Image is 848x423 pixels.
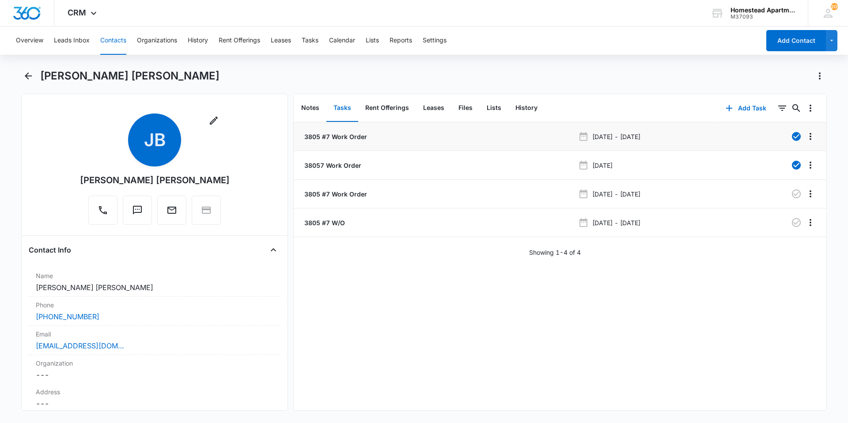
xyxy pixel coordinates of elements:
[88,209,117,217] a: Call
[803,187,818,201] button: Overflow Menu
[803,129,818,144] button: Overflow Menu
[29,245,71,255] h4: Contact Info
[813,69,827,83] button: Actions
[508,94,545,122] button: History
[36,340,124,351] a: [EMAIL_ADDRESS][DOMAIN_NAME]
[803,101,818,115] button: Overflow Menu
[29,384,280,413] div: Address---
[36,300,273,310] label: Phone
[529,248,581,257] p: Showing 1-4 of 4
[29,268,280,297] div: Name[PERSON_NAME] [PERSON_NAME]
[731,14,795,20] div: account id
[88,196,117,225] button: Call
[36,282,273,293] dd: [PERSON_NAME] [PERSON_NAME]
[271,26,291,55] button: Leases
[21,69,35,83] button: Back
[302,26,318,55] button: Tasks
[188,26,208,55] button: History
[592,132,640,141] p: [DATE] - [DATE]
[303,218,345,227] a: 3805 #7 W/O
[68,8,86,17] span: CRM
[36,359,273,368] label: Organization
[100,26,126,55] button: Contacts
[326,94,358,122] button: Tasks
[123,209,152,217] a: Text
[36,271,273,280] label: Name
[303,161,361,170] a: 38057 Work Order
[157,209,186,217] a: Email
[451,94,480,122] button: Files
[123,196,152,225] button: Text
[803,215,818,230] button: Overflow Menu
[54,26,90,55] button: Leads Inbox
[480,94,508,122] button: Lists
[266,243,280,257] button: Close
[29,297,280,326] div: Phone[PHONE_NUMBER]
[36,311,99,322] a: [PHONE_NUMBER]
[831,3,838,10] span: 205
[358,94,416,122] button: Rent Offerings
[592,161,613,170] p: [DATE]
[416,94,451,122] button: Leases
[831,3,838,10] div: notifications count
[36,329,273,339] label: Email
[128,113,181,166] span: JB
[294,94,326,122] button: Notes
[36,387,273,397] label: Address
[366,26,379,55] button: Lists
[137,26,177,55] button: Organizations
[775,101,789,115] button: Filters
[717,98,775,119] button: Add Task
[423,26,447,55] button: Settings
[36,398,273,409] dd: ---
[29,326,280,355] div: Email[EMAIL_ADDRESS][DOMAIN_NAME]
[303,189,367,199] a: 3805 #7 Work Order
[219,26,260,55] button: Rent Offerings
[36,370,273,380] dd: ---
[766,30,826,51] button: Add Contact
[29,355,280,384] div: Organization---
[592,189,640,199] p: [DATE] - [DATE]
[80,174,230,187] div: [PERSON_NAME] [PERSON_NAME]
[789,101,803,115] button: Search...
[592,218,640,227] p: [DATE] - [DATE]
[390,26,412,55] button: Reports
[157,196,186,225] button: Email
[40,69,220,83] h1: [PERSON_NAME] [PERSON_NAME]
[329,26,355,55] button: Calendar
[731,7,795,14] div: account name
[803,158,818,172] button: Overflow Menu
[16,26,43,55] button: Overview
[303,132,367,141] a: 3805 #7 Work Order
